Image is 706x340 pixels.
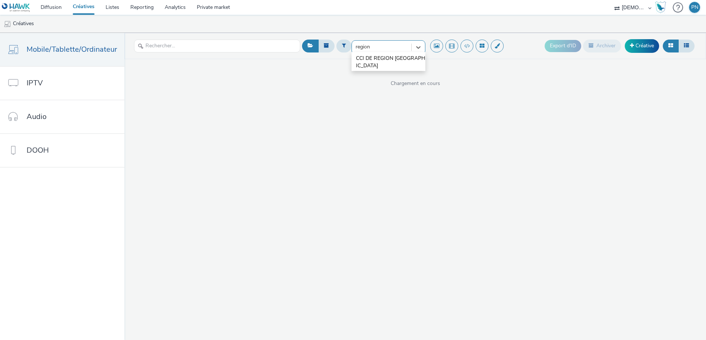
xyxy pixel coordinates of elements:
a: Créative [625,39,659,52]
span: IPTV [27,78,43,88]
img: undefined Logo [2,3,30,12]
span: Audio [27,111,47,122]
button: Archiver [583,40,621,52]
span: Chargement en cours [124,80,706,87]
div: PN [691,2,698,13]
span: CCI DE REGION [GEOGRAPHIC_DATA] [356,55,425,70]
img: mobile [4,20,11,28]
button: Export d'ID [545,40,581,52]
input: Rechercher... [134,40,300,52]
span: DOOH [27,145,49,156]
a: Hawk Academy [655,1,669,13]
button: Grille [663,40,679,52]
img: Hawk Academy [655,1,666,13]
span: Mobile/Tablette/Ordinateur [27,44,117,55]
button: Liste [678,40,695,52]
